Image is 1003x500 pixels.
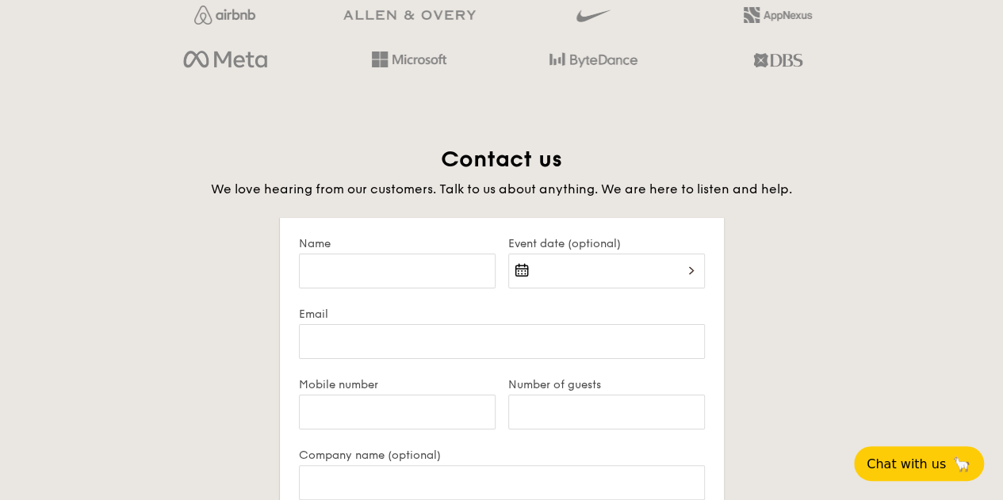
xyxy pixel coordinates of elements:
span: 🦙 [952,455,971,473]
img: GRg3jHAAAAABJRU5ErkJggg== [343,10,476,21]
label: Number of guests [508,378,705,391]
img: Hd4TfVa7bNwuIo1gAAAAASUVORK5CYII= [372,52,446,67]
img: gdlseuq06himwAAAABJRU5ErkJggg== [576,2,610,29]
label: Event date (optional) [508,237,705,250]
img: Jf4Dw0UUCKFd4aYAAAAASUVORK5CYII= [194,6,255,25]
button: Chat with us🦙 [854,446,984,481]
label: Email [299,307,705,321]
img: meta.d311700b.png [183,47,266,74]
span: Chat with us [867,456,946,471]
img: bytedance.dc5c0c88.png [549,47,637,74]
label: Name [299,237,496,250]
span: We love hearing from our customers. Talk to us about anything. We are here to listen and help. [211,181,792,197]
img: dbs.a5bdd427.png [753,47,802,74]
label: Mobile number [299,378,496,391]
label: Company name (optional) [299,448,705,462]
img: 2L6uqdT+6BmeAFDfWP11wfMG223fXktMZIL+i+lTG25h0NjUBKOYhdW2Kn6T+C0Q7bASH2i+1JIsIulPLIv5Ss6l0e291fRVW... [744,7,812,23]
span: Contact us [441,146,562,173]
